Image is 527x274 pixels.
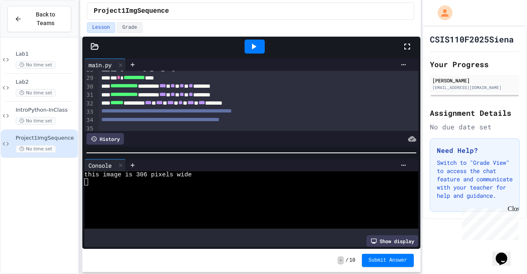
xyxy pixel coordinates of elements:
[345,257,348,264] span: /
[84,61,116,69] div: main.py
[430,122,520,132] div: No due date set
[430,107,520,119] h2: Assignment Details
[84,100,95,108] div: 32
[16,145,56,153] span: No time set
[437,159,513,200] p: Switch to "Grade View" to access the chat feature and communicate with your teacher for help and ...
[459,205,519,240] iframe: chat widget
[432,84,517,91] div: [EMAIL_ADDRESS][DOMAIN_NAME]
[84,74,95,82] div: 29
[86,133,124,145] div: History
[338,256,344,265] span: -
[84,83,95,91] div: 30
[16,61,56,69] span: No time set
[84,116,95,124] div: 34
[430,59,520,70] h2: Your Progress
[84,108,95,116] div: 33
[362,254,414,267] button: Submit Answer
[84,125,95,133] div: 35
[429,3,455,22] div: My Account
[84,171,192,178] span: this image is 306 pixels wide
[117,22,142,33] button: Grade
[3,3,57,52] div: Chat with us now!Close
[432,77,517,84] div: [PERSON_NAME]
[84,161,116,170] div: Console
[87,22,115,33] button: Lesson
[16,107,76,114] span: IntroPython-InClass
[492,241,519,266] iframe: chat widget
[16,135,76,142] span: Project1ImgSequence
[27,10,64,28] span: Back to Teams
[16,51,76,58] span: Lab1
[84,59,126,71] div: main.py
[16,117,56,125] span: No time set
[84,91,95,99] div: 31
[84,159,126,171] div: Console
[430,33,514,45] h1: CSIS110F2025Siena
[7,6,71,32] button: Back to Teams
[94,6,169,16] span: Project1ImgSequence
[368,257,407,264] span: Submit Answer
[366,235,418,247] div: Show display
[350,257,355,264] span: 10
[16,79,76,86] span: Lab2
[437,145,513,155] h3: Need Help?
[16,89,56,97] span: No time set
